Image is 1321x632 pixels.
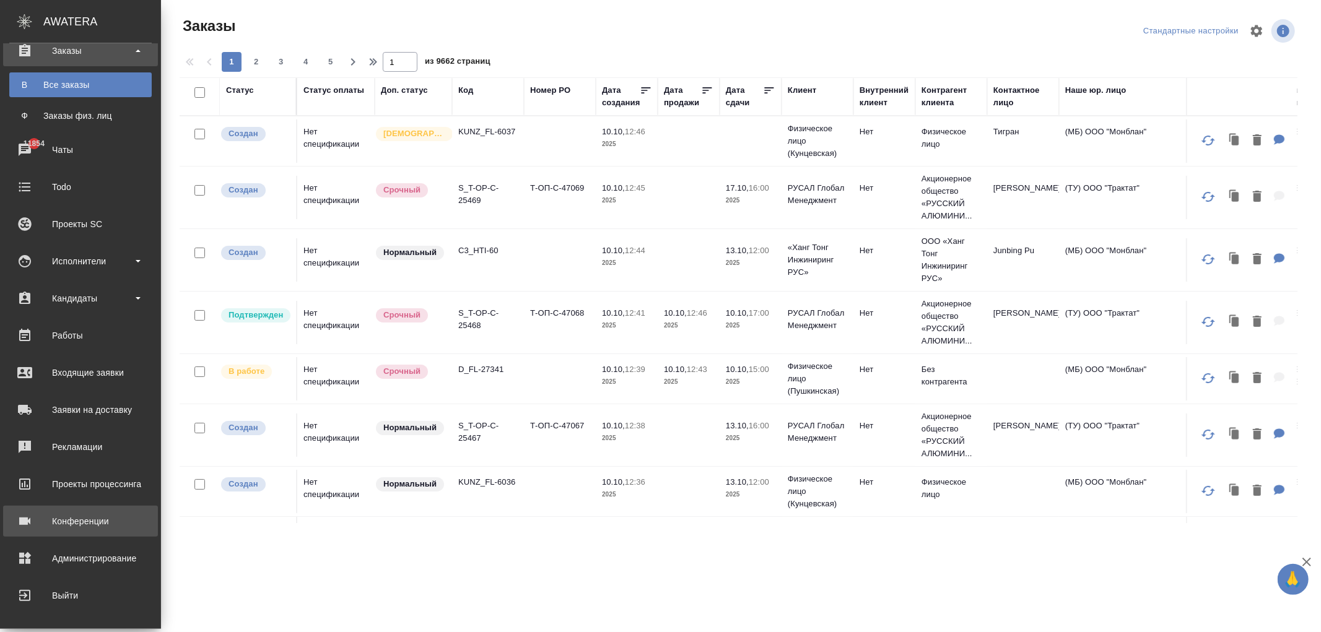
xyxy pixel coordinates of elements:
[1065,84,1127,97] div: Наше юр. лицо
[726,308,749,318] p: 10.10,
[458,182,518,207] p: S_T-OP-C-25469
[383,246,437,259] p: Нормальный
[687,308,707,318] p: 12:46
[993,84,1053,109] div: Контактное лицо
[246,52,266,72] button: 2
[602,477,625,487] p: 10.10,
[922,476,981,501] p: Физическое лицо
[860,245,909,257] p: Нет
[788,182,847,207] p: РУСАЛ Глобал Менеджмент
[297,517,375,560] td: Нет спецификации
[788,241,847,279] p: «Ханг Тонг Инжиниринг РУС»
[602,319,652,332] p: 2025
[749,365,769,374] p: 15:00
[602,194,652,207] p: 2025
[1059,413,1208,457] td: (ТУ) ООО "Трактат"
[922,235,981,285] p: ООО «Ханг Тонг Инжиниринг РУС»
[1247,366,1268,391] button: Удалить
[9,549,152,568] div: Администрирование
[1223,366,1247,391] button: Клонировать
[530,84,570,97] div: Номер PO
[180,16,235,36] span: Заказы
[788,123,847,160] p: Физическое лицо (Кунцевская)
[15,110,146,122] div: Заказы физ. лиц
[458,126,518,138] p: KUNZ_FL-6037
[375,420,446,436] div: Статус по умолчанию для стандартных заказов
[15,79,146,91] div: Все заказы
[1278,564,1309,595] button: 🙏
[1193,307,1223,337] button: Обновить
[749,421,769,430] p: 16:00
[1247,184,1268,210] button: Удалить
[220,307,290,324] div: Выставляет КМ после уточнения всех необходимых деталей и получения согласия клиента на запуск. С ...
[726,432,775,444] p: 2025
[860,126,909,138] p: Нет
[9,438,152,456] div: Рекламации
[9,400,152,419] div: Заявки на доставку
[1247,310,1268,335] button: Удалить
[987,119,1059,163] td: Тигран
[321,56,341,68] span: 5
[602,421,625,430] p: 10.10,
[297,238,375,282] td: Нет спецификации
[726,246,749,255] p: 13.10,
[524,413,596,457] td: Т-ОП-С-47067
[922,173,981,222] p: Акционерное общество «РУССКИЙ АЛЮМИНИ...
[726,477,749,487] p: 13.10,
[1247,422,1268,448] button: Удалить
[987,176,1059,219] td: [PERSON_NAME]
[3,357,158,388] a: Входящие заявки
[1193,245,1223,274] button: Обновить
[726,84,763,109] div: Дата сдачи
[524,301,596,344] td: Т-ОП-С-47068
[375,182,446,199] div: Выставляется автоматически, если на указанный объем услуг необходимо больше времени в стандартном...
[788,307,847,332] p: РУСАЛ Глобал Менеджмент
[458,363,518,376] p: D_FL-27341
[664,365,687,374] p: 10.10,
[749,183,769,193] p: 16:00
[220,420,290,436] div: Выставляется автоматически при создании заказа
[1271,19,1297,43] span: Посмотреть информацию
[297,176,375,219] td: Нет спецификации
[9,363,152,382] div: Входящие заявки
[664,308,687,318] p: 10.10,
[749,477,769,487] p: 12:00
[229,478,258,490] p: Создан
[458,420,518,444] p: S_T-OP-C-25467
[425,54,490,72] span: из 9662 страниц
[602,257,652,269] p: 2025
[625,246,645,255] p: 12:44
[458,84,473,97] div: Код
[383,128,445,140] p: [DEMOGRAPHIC_DATA]
[1247,247,1268,272] button: Удалить
[987,517,1059,560] td: [PERSON_NAME]
[297,470,375,513] td: Нет спецификации
[9,252,152,271] div: Исполнители
[375,245,446,261] div: Статус по умолчанию для стандартных заказов
[3,134,158,165] a: 11854Чаты
[220,476,290,493] div: Выставляется автоматически при создании заказа
[246,56,266,68] span: 2
[1059,301,1208,344] td: (ТУ) ООО "Трактат"
[860,84,909,109] div: Внутренний клиент
[726,194,775,207] p: 2025
[458,476,518,488] p: KUNZ_FL-6036
[375,307,446,324] div: Выставляется автоматически, если на указанный объем услуг необходимо больше времени в стандартном...
[922,363,981,388] p: Без контрагента
[229,365,264,378] p: В работе
[1193,476,1223,506] button: Обновить
[297,413,375,457] td: Нет спецификации
[726,183,749,193] p: 17.10,
[922,126,981,150] p: Физическое лицо
[922,410,981,460] p: Акционерное общество «РУССКИЙ АЛЮМИНИ...
[726,376,775,388] p: 2025
[987,238,1059,282] td: Junbing Pu
[297,119,375,163] td: Нет спецификации
[9,475,152,493] div: Проекты процессинга
[749,308,769,318] p: 17:00
[1059,357,1208,400] td: (МБ) ООО "Монблан"
[383,365,421,378] p: Срочный
[1247,478,1268,504] button: Удалить
[9,141,152,159] div: Чаты
[229,128,258,140] p: Создан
